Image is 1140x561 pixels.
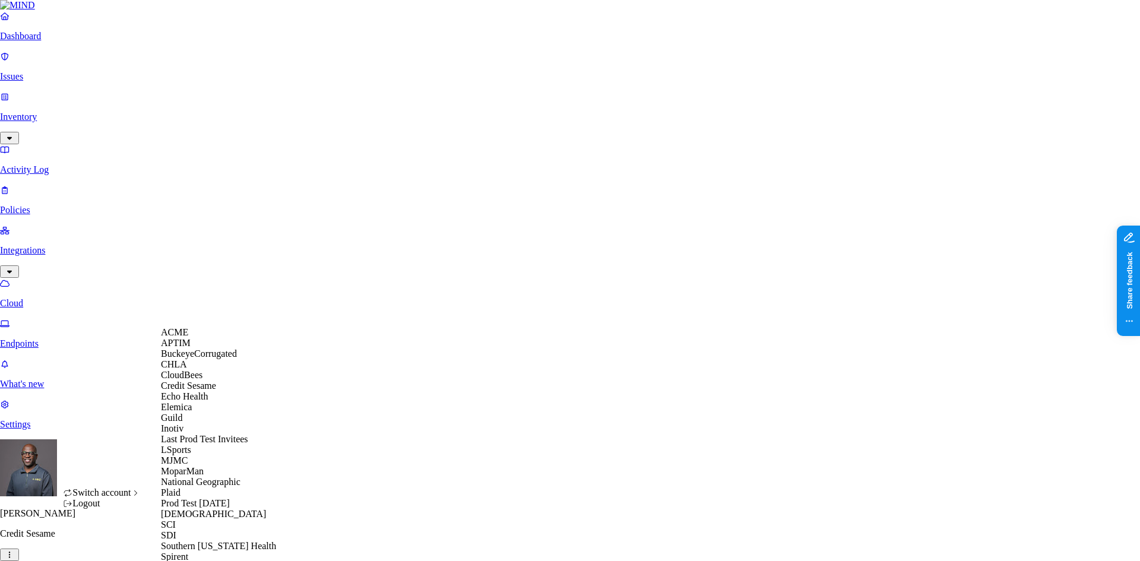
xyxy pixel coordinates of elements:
div: Logout [63,498,141,509]
span: Plaid [161,487,180,497]
span: Elemica [161,402,192,412]
span: SDI [161,530,176,540]
span: BuckeyeCorrugated [161,348,237,359]
span: Inotiv [161,423,183,433]
span: Switch account [72,487,131,497]
span: CloudBees [161,370,202,380]
span: National Geographic [161,477,240,487]
span: Prod Test [DATE] [161,498,230,508]
span: Southern [US_STATE] Health [161,541,276,551]
span: MJMC [161,455,188,465]
span: [DEMOGRAPHIC_DATA] [161,509,266,519]
span: MoparMan [161,466,204,476]
span: Last Prod Test Invitees [161,434,248,444]
span: CHLA [161,359,187,369]
span: Echo Health [161,391,208,401]
span: Guild [161,413,182,423]
span: ACME [161,327,188,337]
span: SCI [161,519,176,530]
span: Credit Sesame [161,381,216,391]
span: APTIM [161,338,191,348]
span: LSports [161,445,191,455]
